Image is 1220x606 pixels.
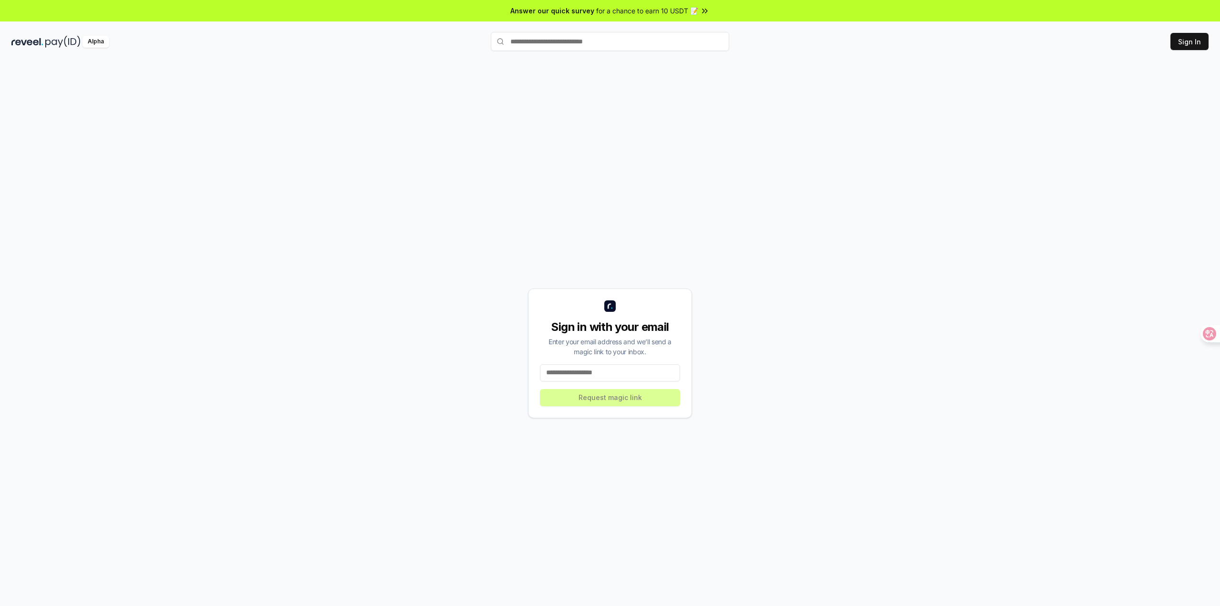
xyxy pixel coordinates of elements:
div: Sign in with your email [540,319,680,335]
img: logo_small [604,300,616,312]
span: for a chance to earn 10 USDT 📝 [596,6,698,16]
img: pay_id [45,36,81,48]
span: Answer our quick survey [510,6,594,16]
button: Sign In [1170,33,1209,50]
img: reveel_dark [11,36,43,48]
div: Enter your email address and we’ll send a magic link to your inbox. [540,337,680,357]
div: Alpha [82,36,109,48]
